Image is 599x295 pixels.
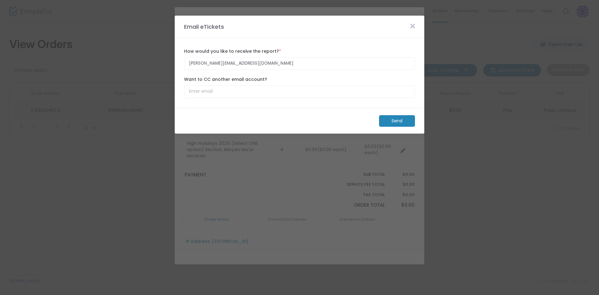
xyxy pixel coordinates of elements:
[184,76,415,83] label: Want to CC another email account?
[184,48,415,55] label: How would you like to receive the report?
[184,57,415,70] input: Enter email
[175,16,424,38] m-panel-header: Email eTickets
[184,85,415,98] input: Enter email
[181,22,227,31] m-panel-title: Email eTickets
[379,115,415,127] m-button: Send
